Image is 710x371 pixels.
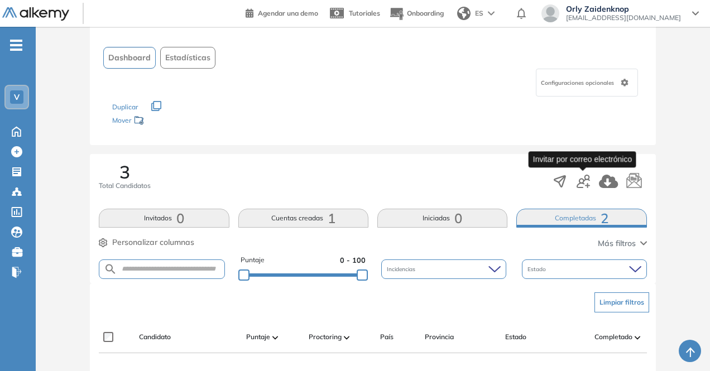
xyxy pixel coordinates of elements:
[160,47,215,69] button: Estadísticas
[112,103,138,111] span: Duplicar
[389,2,444,26] button: Onboarding
[566,13,681,22] span: [EMAIL_ADDRESS][DOMAIN_NAME]
[108,52,151,64] span: Dashboard
[457,7,471,20] img: world
[104,262,117,276] img: SEARCH_ALT
[14,93,20,102] span: V
[541,79,616,87] span: Configuraciones opcionales
[258,9,318,17] span: Agendar una demo
[241,255,265,266] span: Puntaje
[566,4,681,13] span: Orly Zaidenknop
[99,209,229,228] button: Invitados0
[112,111,224,132] div: Mover
[309,332,342,342] span: Proctoring
[377,209,507,228] button: Iniciadas0
[488,11,495,16] img: arrow
[536,69,638,97] div: Configuraciones opcionales
[272,336,278,339] img: [missing "en.ARROW_ALT" translation]
[10,44,22,46] i: -
[139,332,171,342] span: Candidato
[119,163,130,181] span: 3
[2,7,69,21] img: Logo
[598,238,647,249] button: Más filtros
[246,332,270,342] span: Puntaje
[516,209,646,228] button: Completadas2
[654,317,710,371] div: Widget de chat
[407,9,444,17] span: Onboarding
[103,47,156,69] button: Dashboard
[387,265,418,273] span: Incidencias
[246,6,318,19] a: Agendar una demo
[349,9,380,17] span: Tutoriales
[99,181,151,191] span: Total Candidatos
[99,237,194,248] button: Personalizar columnas
[238,209,368,228] button: Cuentas creadas1
[594,292,649,312] button: Limpiar filtros
[527,265,548,273] span: Estado
[522,259,647,279] div: Estado
[380,332,394,342] span: País
[594,332,632,342] span: Completado
[635,336,640,339] img: [missing "en.ARROW_ALT" translation]
[505,332,526,342] span: Estado
[654,317,710,371] iframe: Chat Widget
[165,52,210,64] span: Estadísticas
[340,255,366,266] span: 0 - 100
[598,238,636,249] span: Más filtros
[425,332,454,342] span: Provincia
[112,237,194,248] span: Personalizar columnas
[475,8,483,18] span: ES
[344,336,349,339] img: [missing "en.ARROW_ALT" translation]
[381,259,506,279] div: Incidencias
[529,151,636,167] div: Invitar por correo electrónico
